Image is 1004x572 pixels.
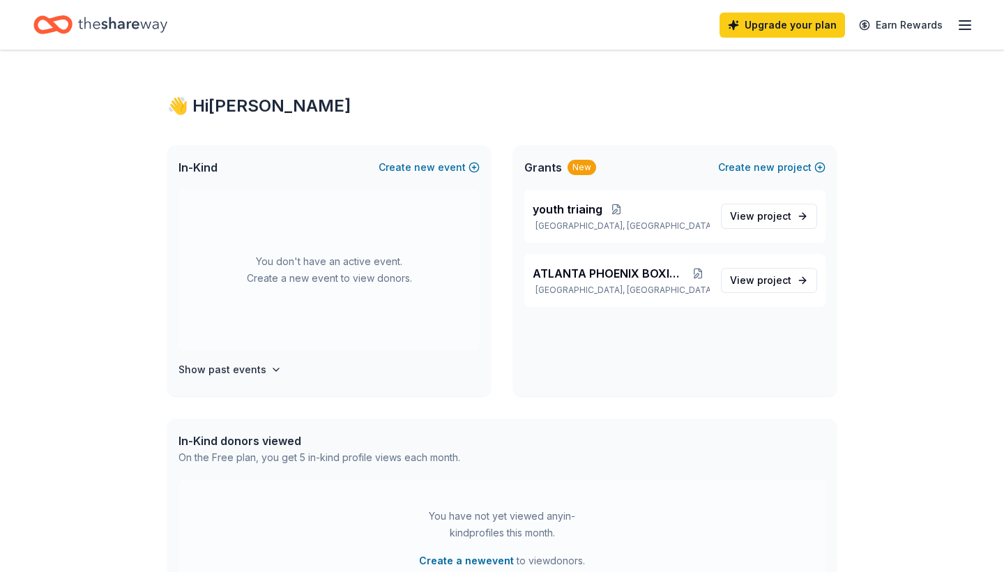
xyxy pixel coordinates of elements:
span: youth triaing [533,201,602,218]
a: View project [721,268,817,293]
a: Upgrade your plan [720,13,845,38]
button: Create a newevent [419,552,514,569]
div: New [568,160,596,175]
div: You have not yet viewed any in-kind profiles this month. [415,508,589,541]
div: In-Kind donors viewed [178,432,460,449]
p: [GEOGRAPHIC_DATA], [GEOGRAPHIC_DATA] [533,285,710,296]
button: Show past events [178,361,282,378]
p: [GEOGRAPHIC_DATA], [GEOGRAPHIC_DATA] [533,220,710,232]
h4: Show past events [178,361,266,378]
span: In-Kind [178,159,218,176]
div: 👋 Hi [PERSON_NAME] [167,95,837,117]
span: Grants [524,159,562,176]
button: Createnewevent [379,159,480,176]
div: On the Free plan, you get 5 in-kind profile views each month. [178,449,460,466]
span: to view donors . [419,552,585,569]
span: ATLANTA PHOENIX BOXING CLUB [533,265,687,282]
span: new [754,159,775,176]
span: View [730,272,791,289]
span: project [757,274,791,286]
span: project [757,210,791,222]
a: View project [721,204,817,229]
a: Home [33,8,167,41]
div: You don't have an active event. Create a new event to view donors. [178,190,480,350]
span: new [414,159,435,176]
a: Earn Rewards [851,13,951,38]
button: Createnewproject [718,159,826,176]
span: View [730,208,791,225]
